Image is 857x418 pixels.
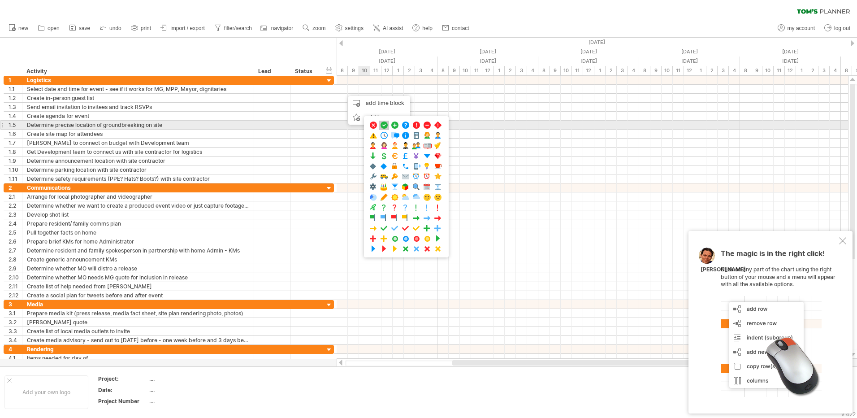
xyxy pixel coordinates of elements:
[9,237,22,246] div: 2.6
[27,85,249,93] div: Select date and time for event - see if it works for MG, MPP, Mayor, dignitaries
[437,66,449,75] div: 8
[706,66,718,75] div: 2
[348,66,359,75] div: 9
[9,345,22,353] div: 4
[440,22,472,34] a: contact
[27,318,249,327] div: [PERSON_NAME] quote
[617,66,628,75] div: 3
[796,66,807,75] div: 1
[371,22,406,34] a: AI assist
[628,66,639,75] div: 4
[404,66,415,75] div: 2
[27,76,249,84] div: Logistics
[27,192,249,201] div: Arrange for local photographer and videographer
[673,66,684,75] div: 11
[27,139,249,147] div: [PERSON_NAME] to connect on budget with Development team
[841,411,856,418] div: v 422
[348,96,410,110] div: add time block
[505,66,516,75] div: 2
[639,66,650,75] div: 8
[370,66,381,75] div: 11
[259,22,296,34] a: navigator
[27,246,249,255] div: Determine resident and family spokesperson in partnership with home Admin - KMs
[834,25,850,31] span: log out
[606,66,617,75] div: 2
[701,266,746,274] div: [PERSON_NAME]
[224,25,252,31] span: filter/search
[48,25,60,31] span: open
[170,25,205,31] span: import / export
[393,66,404,75] div: 1
[841,66,852,75] div: 8
[684,66,695,75] div: 12
[550,66,561,75] div: 9
[538,66,550,75] div: 8
[97,22,124,34] a: undo
[9,291,22,300] div: 2.12
[437,47,538,57] div: Tuesday, 4 November 2025
[27,201,249,210] div: Determine whether we want to create a produced event video or just capture footage for future use
[295,67,315,76] div: Status
[639,57,740,66] div: Thursday, 6 November 2025
[9,112,22,120] div: 1.4
[9,130,22,138] div: 1.6
[312,25,325,31] span: zoom
[527,66,538,75] div: 4
[721,249,825,262] span: The magic is in the right click!
[594,66,606,75] div: 1
[27,228,249,237] div: Pull together facts on home
[345,25,364,31] span: settings
[572,66,583,75] div: 11
[9,157,22,165] div: 1.9
[9,76,22,84] div: 1
[9,255,22,264] div: 2.8
[9,165,22,174] div: 1.10
[9,174,22,183] div: 1.11
[662,66,673,75] div: 10
[9,309,22,318] div: 3.1
[9,273,22,282] div: 2.10
[639,47,740,57] div: Thursday, 6 November 2025
[27,282,249,291] div: Create list of help needed from [PERSON_NAME]
[212,22,255,34] a: filter/search
[67,22,93,34] a: save
[27,157,249,165] div: Determine announcement location with site contractor
[426,66,437,75] div: 4
[333,22,366,34] a: settings
[27,309,249,318] div: Prepare media kit (press release, media fact sheet, site plan rendering photo, photos)
[422,25,433,31] span: help
[300,22,328,34] a: zoom
[9,210,22,219] div: 2.3
[9,103,22,111] div: 1.3
[27,264,249,273] div: Determine whether MO will distro a release
[471,66,482,75] div: 11
[35,22,62,34] a: open
[381,66,393,75] div: 12
[27,237,249,246] div: Prepare brief KMs for home Administrator
[9,264,22,273] div: 2.9
[449,66,460,75] div: 9
[650,66,662,75] div: 9
[27,148,249,156] div: Get Development team to connect us with site contractor for logistics
[9,354,22,362] div: 4.1
[583,66,594,75] div: 12
[9,336,22,344] div: 3.4
[807,66,818,75] div: 2
[9,94,22,102] div: 1.2
[337,66,348,75] div: 8
[27,112,249,120] div: Create agenda for event
[460,66,471,75] div: 10
[149,397,225,405] div: ....
[109,25,121,31] span: undo
[788,25,815,31] span: my account
[383,25,403,31] span: AI assist
[9,228,22,237] div: 2.5
[79,25,90,31] span: save
[337,47,437,57] div: Monday, 3 November 2025
[9,318,22,327] div: 3.2
[9,201,22,210] div: 2.2
[482,66,493,75] div: 12
[27,183,249,192] div: Communications
[437,57,538,66] div: Tuesday, 4 November 2025
[9,246,22,255] div: 2.7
